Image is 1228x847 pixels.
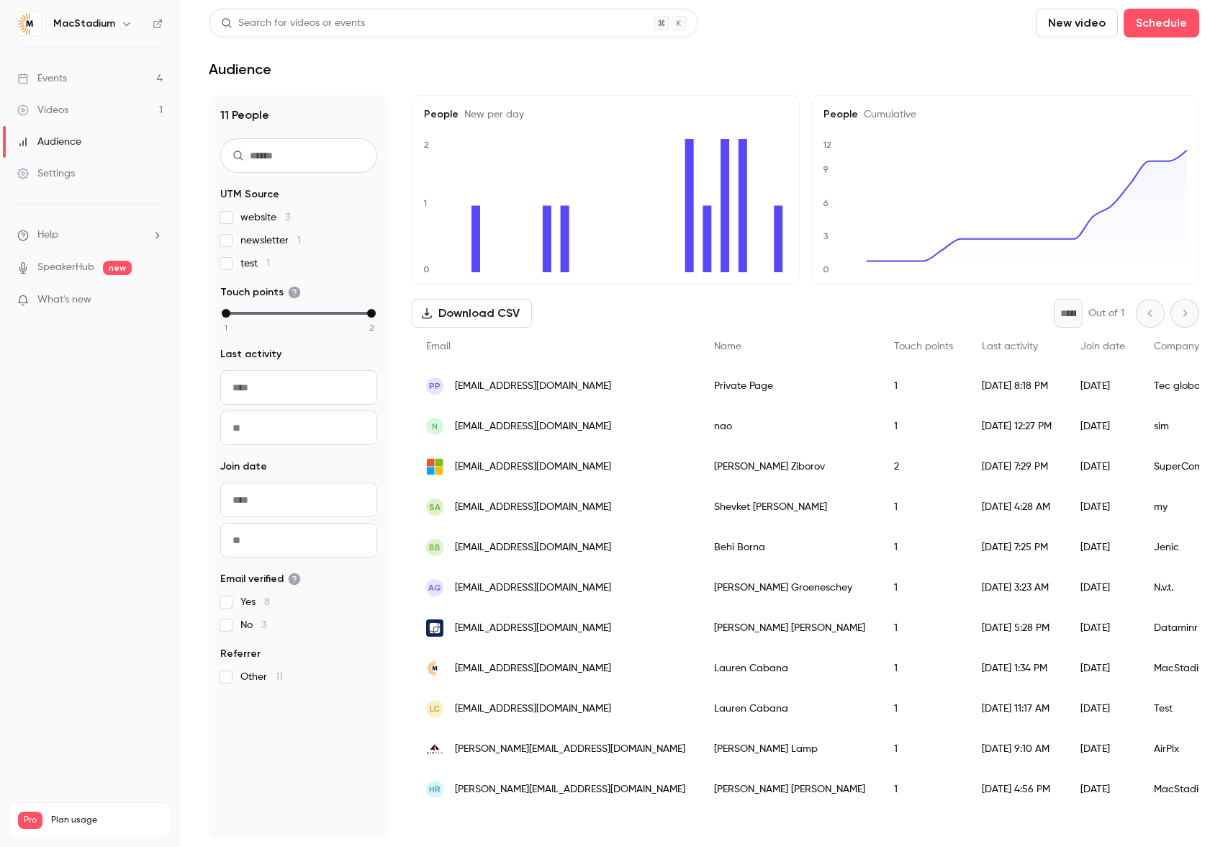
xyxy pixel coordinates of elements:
[240,595,270,609] span: Yes
[220,285,301,300] span: Touch points
[220,572,301,586] span: Email verified
[1066,527,1139,568] div: [DATE]
[880,487,967,527] div: 1
[1088,306,1124,321] p: Out of 1
[967,447,1066,487] div: [DATE] 7:29 PM
[967,608,1066,648] div: [DATE] 5:28 PM
[880,366,967,406] div: 1
[455,621,611,636] span: [EMAIL_ADDRESS][DOMAIN_NAME]
[967,689,1066,729] div: [DATE] 11:17 AM
[37,292,91,308] span: What's new
[220,411,377,445] input: To
[700,568,880,608] div: [PERSON_NAME] Groeneschey
[220,483,377,517] input: From
[823,107,1187,122] h5: People
[823,198,829,208] text: 6
[858,109,916,120] span: Cumulative
[426,660,443,677] img: macstadium.com
[823,231,829,241] text: 3
[1066,689,1139,729] div: [DATE]
[700,608,880,648] div: [PERSON_NAME] [PERSON_NAME]
[17,228,163,243] li: help-dropdown-opener
[1066,769,1139,810] div: [DATE]
[967,648,1066,689] div: [DATE] 1:34 PM
[221,16,365,31] div: Search for videos or events
[37,260,94,275] a: SpeakerHub
[103,261,132,275] span: new
[967,527,1066,568] div: [DATE] 7:25 PM
[1066,648,1139,689] div: [DATE]
[17,103,68,117] div: Videos
[1080,341,1125,351] span: Join date
[220,370,377,405] input: From
[412,299,532,328] button: Download CSV
[220,187,279,202] span: UTM Source
[369,321,374,334] span: 2
[429,541,441,554] span: BB
[426,458,443,475] img: outlook.com
[209,60,271,78] h1: Audience
[428,581,441,594] span: AG
[880,527,967,568] div: 1
[220,347,281,362] span: Last activity
[222,309,230,318] div: min
[880,689,967,729] div: 1
[220,523,377,557] input: To
[145,294,163,307] iframe: Noticeable Trigger
[700,648,880,689] div: Lauren Cabana
[1066,729,1139,769] div: [DATE]
[285,212,290,223] span: 3
[700,487,880,527] div: Shevket [PERSON_NAME]
[967,729,1066,769] div: [DATE] 9:10 AM
[1066,447,1139,487] div: [DATE]
[220,647,261,661] span: Referrer
[276,672,283,682] span: 11
[700,527,880,568] div: Behi Borna
[700,447,880,487] div: [PERSON_NAME] Ziborov
[220,460,267,474] span: Join date
[982,341,1038,351] span: Last activity
[880,608,967,648] div: 1
[455,379,611,394] span: [EMAIL_ADDRESS][DOMAIN_NAME]
[18,12,41,35] img: MacStadium
[17,166,75,181] div: Settings
[880,568,967,608] div: 1
[37,228,58,243] span: Help
[423,264,430,274] text: 0
[967,769,1066,810] div: [DATE] 4:56 PM
[1066,366,1139,406] div: [DATE]
[432,420,438,433] span: n
[17,71,67,86] div: Events
[455,500,611,515] span: [EMAIL_ADDRESS][DOMAIN_NAME]
[266,259,270,269] span: 1
[455,742,685,757] span: [PERSON_NAME][EMAIL_ADDRESS][DOMAIN_NAME]
[18,812,42,829] span: Pro
[423,198,427,208] text: 1
[455,782,685,797] span: [PERSON_NAME][EMAIL_ADDRESS][DOMAIN_NAME]
[894,341,953,351] span: Touch points
[880,769,967,810] div: 1
[240,256,270,271] span: test
[880,648,967,689] div: 1
[429,380,441,393] span: PP
[1066,406,1139,447] div: [DATE]
[240,210,290,225] span: website
[240,233,301,248] span: newsletter
[367,309,376,318] div: max
[700,366,880,406] div: Private Page
[700,406,880,447] div: nao
[967,366,1066,406] div: [DATE] 8:18 PM
[426,740,443,758] img: airplx.com
[880,447,967,487] div: 2
[17,135,81,149] div: Audience
[426,341,451,351] span: Email
[424,140,429,150] text: 2
[823,264,829,274] text: 0
[297,236,301,246] span: 1
[455,661,611,676] span: [EMAIL_ADDRESS][DOMAIN_NAME]
[823,164,829,174] text: 9
[714,341,741,351] span: Name
[455,419,611,434] span: [EMAIL_ADDRESS][DOMAIN_NAME]
[1036,9,1118,37] button: New video
[424,107,787,122] h5: People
